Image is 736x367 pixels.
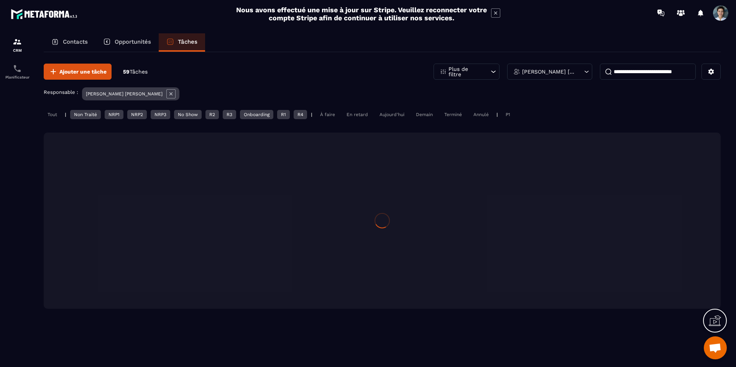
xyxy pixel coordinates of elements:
h2: Nous avons effectué une mise à jour sur Stripe. Veuillez reconnecter votre compte Stripe afin de ... [236,6,487,22]
button: Ajouter une tâche [44,64,112,80]
a: schedulerschedulerPlanificateur [2,58,33,85]
p: Opportunités [115,38,151,45]
div: En retard [343,110,372,119]
div: R1 [277,110,290,119]
div: Annulé [470,110,493,119]
p: | [65,112,66,117]
p: [PERSON_NAME] [PERSON_NAME] [522,69,575,74]
div: Demain [412,110,437,119]
img: logo [11,7,80,21]
div: R2 [205,110,219,119]
p: | [496,112,498,117]
div: À faire [316,110,339,119]
p: CRM [2,48,33,52]
p: Tâches [178,38,197,45]
div: Tout [44,110,61,119]
span: Tâches [130,69,148,75]
div: Terminé [440,110,466,119]
div: Non Traité [70,110,101,119]
div: NRP3 [151,110,170,119]
p: Plus de filtre [449,66,482,77]
div: Onboarding [240,110,273,119]
div: Aujourd'hui [376,110,408,119]
p: Contacts [63,38,88,45]
img: formation [13,37,22,46]
p: [PERSON_NAME] [PERSON_NAME] [86,91,163,97]
div: R3 [223,110,236,119]
div: NRP2 [127,110,147,119]
img: scheduler [13,64,22,73]
div: Ouvrir le chat [704,336,727,359]
p: Planificateur [2,75,33,79]
p: 59 [123,68,148,75]
a: formationformationCRM [2,31,33,58]
a: Tâches [159,33,205,52]
div: NRP1 [105,110,123,119]
a: Opportunités [95,33,159,52]
div: P1 [502,110,514,119]
div: R4 [294,110,307,119]
p: | [311,112,312,117]
p: Responsable : [44,89,78,95]
div: No Show [174,110,202,119]
a: Contacts [44,33,95,52]
span: Ajouter une tâche [59,68,107,75]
